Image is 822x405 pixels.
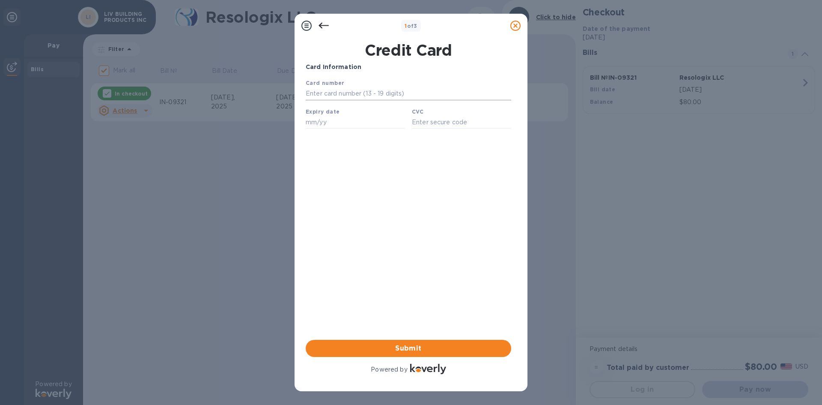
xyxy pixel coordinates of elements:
[302,41,515,59] h1: Credit Card
[306,78,511,131] iframe: Your browser does not support iframes
[313,343,504,354] span: Submit
[405,23,407,29] span: 1
[371,365,407,374] p: Powered by
[306,340,511,357] button: Submit
[405,23,417,29] b: of 3
[410,364,446,374] img: Logo
[306,63,361,70] b: Card Information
